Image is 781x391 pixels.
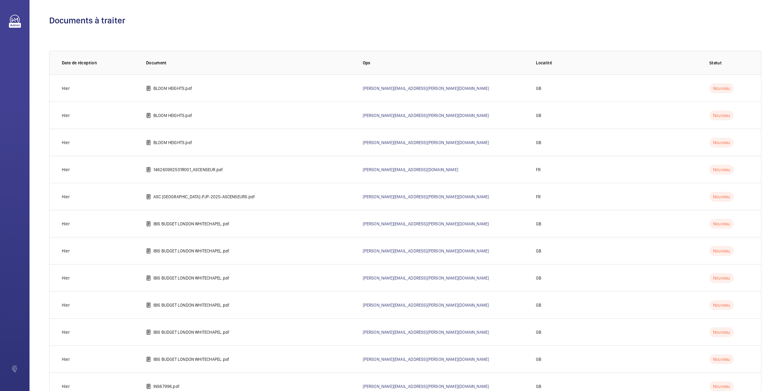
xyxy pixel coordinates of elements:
[62,221,70,227] p: Hier
[62,329,70,335] p: Hier
[153,112,192,119] p: BLOOM HEIGHTS.pdf
[709,83,734,93] p: Nouveau
[536,112,541,119] p: GB
[153,356,229,362] p: IBIS BUDGET LONDON WHITECHAPEL.pdf
[153,194,255,200] p: ASC.[GEOGRAPHIC_DATA]-PJP-2025-ASCENSEURS.pdf
[709,354,734,364] p: Nouveau
[153,275,229,281] p: IBIS BUDGET LONDON WHITECHAPEL.pdf
[363,221,489,226] a: [PERSON_NAME][EMAIL_ADDRESS][PERSON_NAME][DOMAIN_NAME]
[709,300,734,310] p: Nouveau
[536,275,541,281] p: GB
[709,165,734,175] p: Nouveau
[709,111,734,120] p: Nouveau
[363,140,489,145] a: [PERSON_NAME][EMAIL_ADDRESS][PERSON_NAME][DOMAIN_NAME]
[62,112,70,119] p: Hier
[536,302,541,308] p: GB
[153,329,229,335] p: IBIS BUDGET LONDON WHITECHAPEL.pdf
[363,303,489,308] a: [PERSON_NAME][EMAIL_ADDRESS][PERSON_NAME][DOMAIN_NAME]
[153,139,192,146] p: BLOOM HEIGHTS.pdf
[363,330,489,335] a: [PERSON_NAME][EMAIL_ADDRESS][PERSON_NAME][DOMAIN_NAME]
[62,139,70,146] p: Hier
[709,60,749,66] p: Statut
[153,302,229,308] p: IBIS BUDGET LONDON WHITECHAPEL.pdf
[709,273,734,283] p: Nouveau
[363,384,489,389] a: [PERSON_NAME][EMAIL_ADDRESS][PERSON_NAME][DOMAIN_NAME]
[62,383,70,389] p: Hier
[709,219,734,229] p: Nouveau
[62,248,70,254] p: Hier
[62,302,70,308] p: Hier
[62,167,70,173] p: Hier
[153,167,223,173] p: 146260982501R001_ASCENSEUR.pdf
[153,85,192,91] p: BLOOM HEIGHTS.pdf
[536,60,700,66] p: Localité
[709,192,734,202] p: Nouveau
[363,248,489,253] a: [PERSON_NAME][EMAIL_ADDRESS][PERSON_NAME][DOMAIN_NAME]
[536,248,541,254] p: GB
[363,276,489,280] a: [PERSON_NAME][EMAIL_ADDRESS][PERSON_NAME][DOMAIN_NAME]
[536,194,541,200] p: FR
[536,329,541,335] p: GB
[153,383,180,389] p: INS67996.pdf
[363,86,489,91] a: [PERSON_NAME][EMAIL_ADDRESS][PERSON_NAME][DOMAIN_NAME]
[62,60,136,66] p: Date de réception
[536,139,541,146] p: GB
[536,85,541,91] p: GB
[709,246,734,256] p: Nouveau
[536,167,541,173] p: FR
[153,248,229,254] p: IBIS BUDGET LONDON WHITECHAPEL.pdf
[363,167,458,172] a: [PERSON_NAME][EMAIL_ADDRESS][DOMAIN_NAME]
[363,357,489,362] a: [PERSON_NAME][EMAIL_ADDRESS][PERSON_NAME][DOMAIN_NAME]
[536,356,541,362] p: GB
[146,60,353,66] p: Document
[49,15,761,26] h1: Documents à traiter
[62,194,70,200] p: Hier
[709,327,734,337] p: Nouveau
[363,60,526,66] p: Ops
[62,85,70,91] p: Hier
[363,113,489,118] a: [PERSON_NAME][EMAIL_ADDRESS][PERSON_NAME][DOMAIN_NAME]
[363,194,489,199] a: [PERSON_NAME][EMAIL_ADDRESS][PERSON_NAME][DOMAIN_NAME]
[62,356,70,362] p: Hier
[62,275,70,281] p: Hier
[536,221,541,227] p: GB
[709,138,734,147] p: Nouveau
[536,383,541,389] p: GB
[153,221,229,227] p: IBIS BUDGET LONDON WHITECHAPEL.pdf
